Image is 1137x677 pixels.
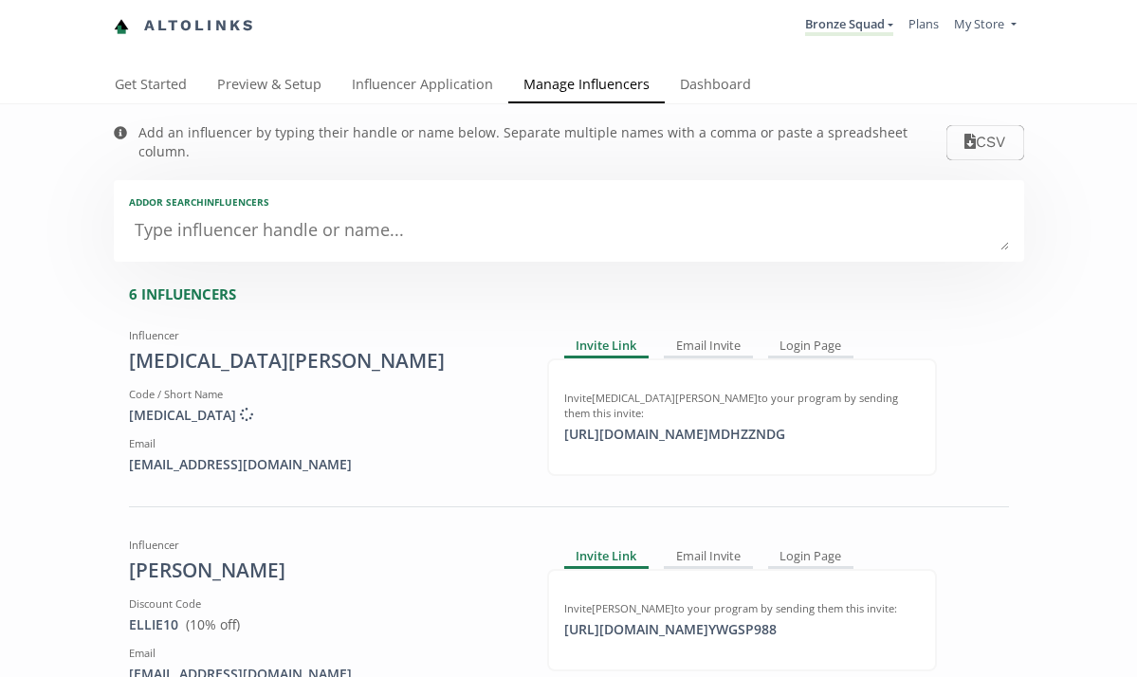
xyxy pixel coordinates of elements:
a: Manage Influencers [508,67,665,105]
a: Bronze Squad [805,15,893,36]
a: Dashboard [665,67,766,105]
div: Invite [MEDICAL_DATA][PERSON_NAME] to your program by sending them this invite: [564,391,920,421]
div: [URL][DOMAIN_NAME] MDHZZNDG [553,425,797,444]
div: Invite Link [564,545,650,568]
div: Invite [PERSON_NAME] to your program by sending them this invite: [564,601,920,616]
div: [EMAIL_ADDRESS][DOMAIN_NAME] [129,455,519,474]
div: [PERSON_NAME] [129,557,519,585]
div: Email Invite [664,545,753,568]
div: Login Page [768,545,854,568]
a: Plans [908,15,939,32]
div: Influencer [129,538,519,553]
div: [URL][DOMAIN_NAME] YWGSP988 [553,620,788,639]
div: 6 INFLUENCERS [129,284,1024,304]
span: [MEDICAL_DATA] [129,406,253,424]
img: favicon-32x32.png [114,19,129,34]
a: Get Started [100,67,202,105]
a: Altolinks [114,10,256,42]
a: Influencer Application [337,67,508,105]
a: ELLIE10 [129,615,178,633]
div: Email [129,436,519,451]
a: My Store [954,15,1016,37]
div: Login Page [768,336,854,358]
div: Email Invite [664,336,753,358]
div: Add an influencer by typing their handle or name below. Separate multiple names with a comma or p... [138,123,947,161]
span: My Store [954,15,1004,32]
a: Preview & Setup [202,67,337,105]
div: Influencer [129,328,519,343]
span: ( 10 % off) [186,615,240,633]
div: Add or search INFLUENCERS [129,195,1009,209]
iframe: chat widget [19,19,80,76]
div: Discount Code [129,596,519,612]
div: Invite Link [564,336,650,358]
div: [MEDICAL_DATA][PERSON_NAME] [129,347,519,375]
div: Email [129,646,519,661]
button: CSV [946,125,1023,160]
div: Code / Short Name [129,387,519,402]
